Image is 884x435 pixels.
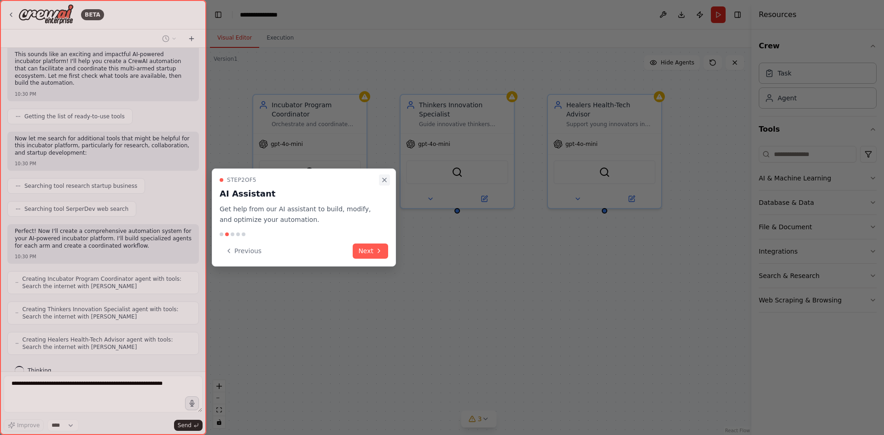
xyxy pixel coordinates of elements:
[227,176,256,184] span: Step 2 of 5
[379,174,390,186] button: Close walkthrough
[220,204,377,225] p: Get help from our AI assistant to build, modify, and optimize your automation.
[220,187,377,200] h3: AI Assistant
[220,244,267,259] button: Previous
[353,244,388,259] button: Next
[212,8,225,21] button: Hide left sidebar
